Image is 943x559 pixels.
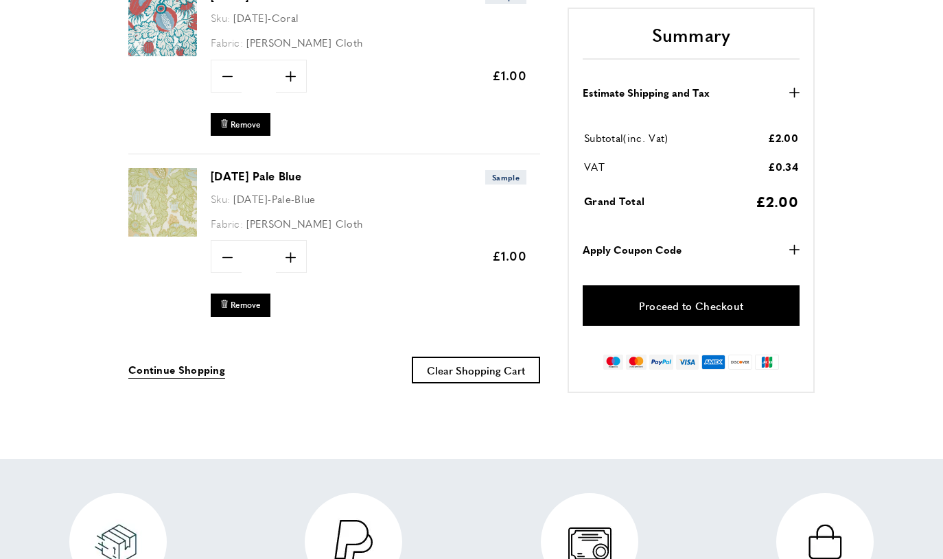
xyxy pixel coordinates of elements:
img: paypal [649,355,673,370]
button: Remove Carnival Pale Blue [211,294,270,316]
span: [PERSON_NAME] Cloth [246,35,364,49]
span: Fabric: [211,35,243,49]
h2: Summary [583,22,800,59]
span: VAT [584,159,605,174]
img: maestro [603,355,623,370]
span: Sku: [211,191,230,206]
button: Clear Shopping Cart [412,357,540,383]
img: american-express [701,355,725,370]
span: Grand Total [584,193,644,208]
span: [PERSON_NAME] Cloth [246,216,364,230]
img: Carnival Pale Blue [128,168,197,237]
span: Continue Shopping [128,362,225,377]
span: (inc. Vat) [623,130,668,145]
a: [DATE] Pale Blue [211,168,302,184]
img: discover [728,355,752,370]
strong: Estimate Shipping and Tax [583,84,710,100]
button: Remove Carnival Coral [211,113,270,136]
span: £1.00 [492,247,527,264]
img: visa [676,355,699,370]
span: Fabric: [211,216,243,230]
span: [DATE]-Coral [233,10,299,25]
a: Carnival Pale Blue [128,227,197,239]
span: £1.00 [492,67,527,84]
img: mastercard [626,355,646,370]
span: £2.00 [768,130,799,144]
span: Sample [485,170,526,185]
span: Remove [231,299,261,311]
a: Continue Shopping [128,361,225,379]
span: [DATE]-Pale-Blue [233,191,316,206]
span: Remove [231,119,261,130]
span: Sku: [211,10,230,25]
span: Clear Shopping Cart [427,363,525,377]
span: £0.34 [768,158,799,173]
strong: Apply Coupon Code [583,241,682,258]
span: Subtotal [584,130,623,145]
span: £2.00 [756,190,799,211]
a: Proceed to Checkout [583,285,800,326]
button: Estimate Shipping and Tax [583,84,800,100]
button: Apply Coupon Code [583,241,800,258]
a: Carnival Coral [128,47,197,58]
img: jcb [755,355,779,370]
